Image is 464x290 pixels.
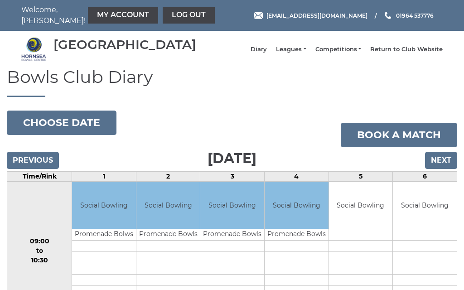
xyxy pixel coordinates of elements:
[136,171,200,181] td: 2
[88,7,158,24] a: My Account
[163,7,215,24] a: Log out
[200,182,264,229] td: Social Bowling
[393,182,457,229] td: Social Bowling
[200,229,264,241] td: Promenade Bowls
[383,11,434,20] a: Phone us 01964 537776
[7,111,116,135] button: Choose date
[136,182,200,229] td: Social Bowling
[385,12,391,19] img: Phone us
[72,229,136,241] td: Promenade Bolws
[370,45,443,53] a: Return to Club Website
[7,152,59,169] input: Previous
[254,11,367,20] a: Email [EMAIL_ADDRESS][DOMAIN_NAME]
[393,171,457,181] td: 6
[329,182,393,229] td: Social Bowling
[7,171,72,181] td: Time/Rink
[136,229,200,241] td: Promenade Bowls
[315,45,361,53] a: Competitions
[21,5,189,26] nav: Welcome, [PERSON_NAME]!
[21,37,46,62] img: Hornsea Bowls Centre
[341,123,457,147] a: Book a match
[276,45,306,53] a: Leagues
[72,182,136,229] td: Social Bowling
[265,182,329,229] td: Social Bowling
[329,171,393,181] td: 5
[266,12,367,19] span: [EMAIL_ADDRESS][DOMAIN_NAME]
[7,68,457,97] h1: Bowls Club Diary
[200,171,265,181] td: 3
[53,38,196,52] div: [GEOGRAPHIC_DATA]
[254,12,263,19] img: Email
[72,171,136,181] td: 1
[265,229,329,241] td: Promenade Bowls
[425,152,457,169] input: Next
[251,45,267,53] a: Diary
[396,12,434,19] span: 01964 537776
[265,171,329,181] td: 4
